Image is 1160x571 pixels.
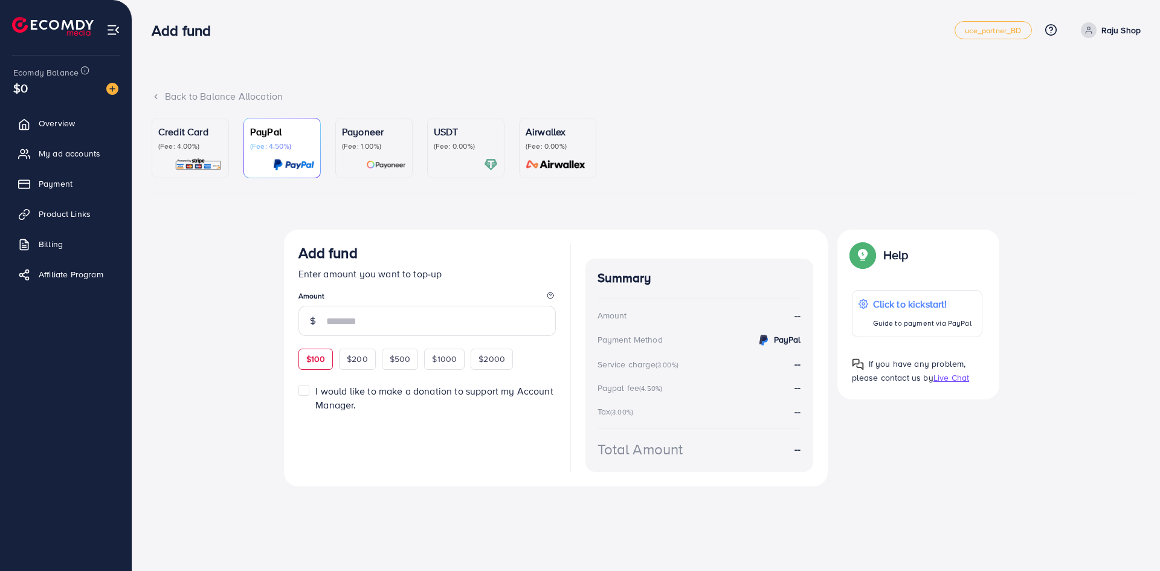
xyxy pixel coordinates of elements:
a: Affiliate Program [9,262,123,286]
strong: -- [794,309,801,323]
a: Billing [9,232,123,256]
span: $500 [390,353,411,365]
span: Billing [39,238,63,250]
img: menu [106,23,120,37]
span: Overview [39,117,75,129]
p: (Fee: 4.50%) [250,141,314,151]
small: (3.00%) [656,360,678,370]
p: Credit Card [158,124,222,139]
a: uce_partner_BD [955,21,1031,39]
span: $200 [347,353,368,365]
a: Raju Shop [1076,22,1141,38]
p: (Fee: 0.00%) [526,141,590,151]
span: Payment [39,178,72,190]
img: card [522,158,590,172]
span: $1000 [432,353,457,365]
p: Raju Shop [1101,23,1141,37]
small: (4.50%) [639,384,662,393]
span: uce_partner_BD [965,27,1021,34]
p: Enter amount you want to top-up [298,266,556,281]
img: image [106,83,118,95]
img: card [484,158,498,172]
img: card [175,158,222,172]
span: Ecomdy Balance [13,66,79,79]
p: (Fee: 1.00%) [342,141,406,151]
small: (3.00%) [610,407,633,417]
legend: Amount [298,291,556,306]
a: My ad accounts [9,141,123,166]
p: Help [883,248,909,262]
div: Payment Method [598,334,663,346]
p: Payoneer [342,124,406,139]
div: Tax [598,405,637,418]
img: logo [12,17,94,36]
a: Product Links [9,202,123,226]
div: Amount [598,309,627,321]
p: PayPal [250,124,314,139]
img: credit [756,333,771,347]
p: (Fee: 0.00%) [434,141,498,151]
span: My ad accounts [39,147,100,160]
img: Popup guide [852,244,874,266]
iframe: Chat [1109,517,1151,562]
img: card [273,158,314,172]
span: Product Links [39,208,91,220]
p: USDT [434,124,498,139]
div: Back to Balance Allocation [152,89,1141,103]
strong: -- [794,405,801,418]
div: Total Amount [598,439,683,460]
span: $0 [13,79,28,97]
img: Popup guide [852,358,864,370]
p: Click to kickstart! [873,297,971,311]
div: Service charge [598,358,682,370]
p: Airwallex [526,124,590,139]
span: I would like to make a donation to support my Account Manager. [315,384,553,411]
span: If you have any problem, please contact us by [852,358,966,384]
span: $2000 [478,353,505,365]
span: $100 [306,353,326,365]
a: Payment [9,172,123,196]
h3: Add fund [152,22,221,39]
span: Live Chat [933,372,969,384]
h4: Summary [598,271,801,286]
img: card [366,158,406,172]
strong: PayPal [774,334,801,346]
a: Overview [9,111,123,135]
h3: Add fund [298,244,358,262]
strong: -- [794,381,801,394]
p: (Fee: 4.00%) [158,141,222,151]
div: Paypal fee [598,382,666,394]
span: Affiliate Program [39,268,103,280]
p: Guide to payment via PayPal [873,316,971,331]
strong: -- [794,442,801,456]
strong: -- [794,357,801,370]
